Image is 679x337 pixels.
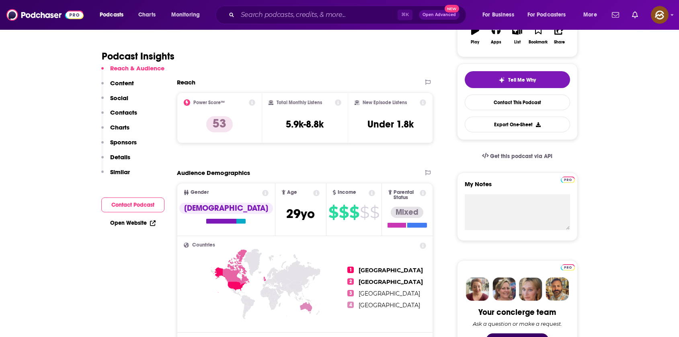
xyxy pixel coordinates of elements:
span: Get this podcast via API [490,153,552,160]
img: Barbara Profile [492,277,516,301]
img: Podchaser Pro [561,264,575,271]
p: Similar [110,168,130,176]
div: Search podcasts, credits, & more... [223,6,474,24]
h3: Under 1.8k [367,118,414,130]
span: 3 [347,290,354,296]
button: open menu [522,8,578,21]
div: Apps [491,40,501,45]
a: Contact This Podcast [465,95,570,110]
img: Sydney Profile [466,277,489,301]
span: [GEOGRAPHIC_DATA] [359,302,420,309]
img: Jules Profile [519,277,542,301]
button: Share [549,21,570,49]
span: For Business [482,9,514,21]
span: Monitoring [171,9,200,21]
a: Show notifications dropdown [609,8,622,22]
h2: New Episode Listens [363,100,407,105]
span: [GEOGRAPHIC_DATA] [359,267,423,274]
button: Contact Podcast [101,197,164,212]
button: Similar [101,168,130,183]
span: 2 [347,278,354,285]
div: [DEMOGRAPHIC_DATA] [179,203,273,214]
button: open menu [94,8,134,21]
h2: Reach [177,78,195,86]
img: User Profile [651,6,669,24]
button: Social [101,94,128,109]
button: Show profile menu [651,6,669,24]
span: $ [360,206,369,219]
h2: Total Monthly Listens [277,100,322,105]
h2: Audience Demographics [177,169,250,177]
button: Contacts [101,109,137,123]
button: List [507,21,527,49]
button: Reach & Audience [101,64,164,79]
span: $ [370,206,379,219]
p: 53 [206,116,233,132]
button: open menu [578,8,607,21]
button: open menu [166,8,210,21]
p: Contacts [110,109,137,116]
span: Age [287,190,297,195]
span: [GEOGRAPHIC_DATA] [359,278,423,286]
p: Social [110,94,128,102]
div: List [514,40,521,45]
span: 4 [347,302,354,308]
div: Ask a question or make a request. [473,321,562,327]
button: Sponsors [101,138,137,153]
a: Show notifications dropdown [629,8,641,22]
button: Export One-Sheet [465,117,570,132]
span: More [583,9,597,21]
button: Charts [101,123,129,138]
label: My Notes [465,180,570,194]
div: Play [471,40,479,45]
span: $ [339,206,349,219]
span: Charts [138,9,156,21]
button: tell me why sparkleTell Me Why [465,71,570,88]
span: New [445,5,459,12]
img: Podchaser - Follow, Share and Rate Podcasts [6,7,84,23]
img: Podchaser Pro [561,177,575,183]
span: Podcasts [100,9,123,21]
button: Play [465,21,486,49]
p: Content [110,79,134,87]
span: Open Advanced [423,13,456,17]
input: Search podcasts, credits, & more... [238,8,398,21]
button: Details [101,153,130,168]
span: ⌘ K [398,10,412,20]
button: Bookmark [528,21,549,49]
div: Mixed [391,207,423,218]
span: Tell Me Why [508,77,536,83]
a: Open Website [110,220,156,226]
span: [GEOGRAPHIC_DATA] [359,290,420,297]
div: Your concierge team [478,307,556,317]
span: $ [349,206,359,219]
button: open menu [477,8,524,21]
a: Get this podcast via API [476,146,559,166]
span: Income [338,190,356,195]
span: Parental Status [394,190,418,200]
h3: 5.9k-8.8k [286,118,324,130]
span: 1 [347,267,354,273]
p: Charts [110,123,129,131]
span: For Podcasters [527,9,566,21]
a: Pro website [561,263,575,271]
img: Jon Profile [546,277,569,301]
span: Gender [191,190,209,195]
span: Countries [192,242,215,248]
p: Sponsors [110,138,137,146]
p: Details [110,153,130,161]
h2: Power Score™ [193,100,225,105]
h1: Podcast Insights [102,50,174,62]
span: Logged in as hey85204 [651,6,669,24]
div: Share [554,40,565,45]
a: Charts [133,8,160,21]
a: Pro website [561,175,575,183]
span: 29 yo [286,206,315,222]
div: Bookmark [529,40,548,45]
button: Content [101,79,134,94]
img: tell me why sparkle [498,77,505,83]
span: $ [328,206,338,219]
button: Open AdvancedNew [419,10,460,20]
button: Apps [486,21,507,49]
